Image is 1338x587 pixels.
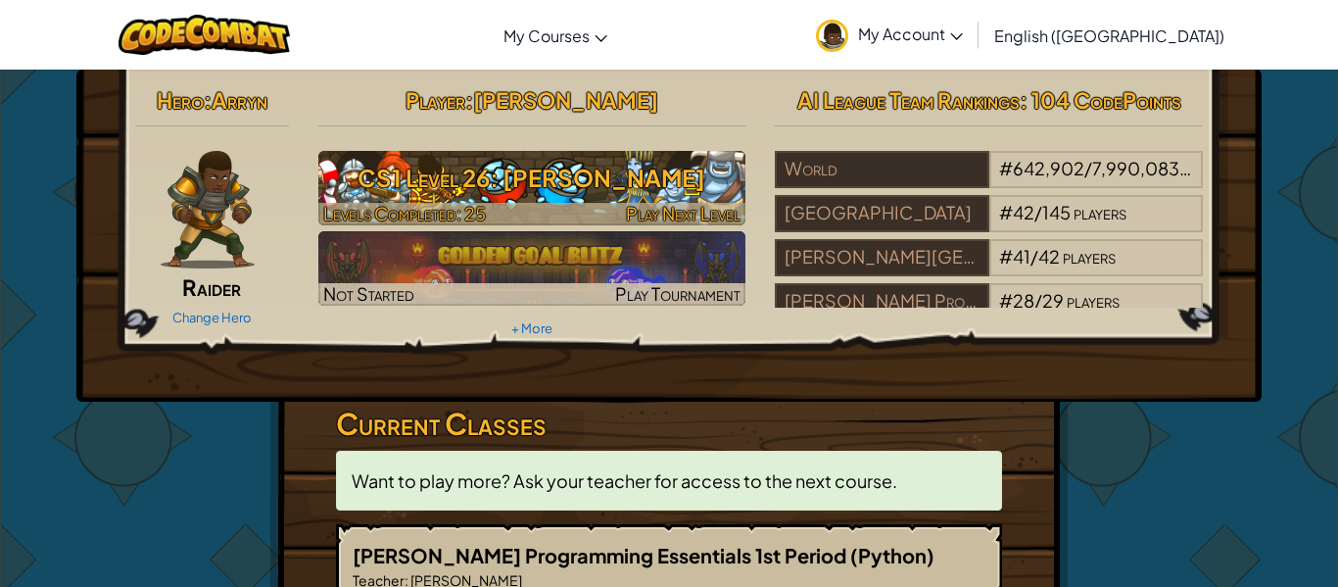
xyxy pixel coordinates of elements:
span: Levels Completed: 25 [323,202,486,224]
a: English ([GEOGRAPHIC_DATA]) [984,9,1234,62]
span: Play Tournament [615,282,741,305]
img: CodeCombat logo [119,15,290,55]
span: [PERSON_NAME] Programming Essentials 1st Period [353,543,850,567]
a: Change Hero [172,310,252,325]
span: My Courses [503,25,590,46]
span: # [999,289,1013,312]
span: Want to play more? Ask your teacher for access to the next course. [352,469,897,492]
h3: Current Classes [336,402,1002,446]
span: : 104 CodePoints [1020,86,1181,114]
a: [GEOGRAPHIC_DATA]#42/145players [775,214,1203,236]
h3: CS1 Level 26: [PERSON_NAME] [318,156,746,200]
div: [PERSON_NAME][GEOGRAPHIC_DATA] [775,239,988,276]
img: Golden Goal [318,231,746,306]
img: CS1 Level 26: Wakka Maul [318,151,746,225]
span: / [1034,289,1042,312]
div: World [775,151,988,188]
a: [PERSON_NAME][GEOGRAPHIC_DATA]#41/42players [775,258,1203,280]
span: English ([GEOGRAPHIC_DATA]) [994,25,1224,46]
span: players [1063,245,1116,268]
span: # [999,201,1013,223]
a: + More [511,320,552,336]
span: # [999,157,1013,179]
span: players [1074,201,1126,223]
span: / [1084,157,1092,179]
span: players [1067,289,1120,312]
span: 29 [1042,289,1064,312]
img: avatar [816,20,848,52]
div: [PERSON_NAME] Programming Essentials 1st Period [775,283,988,320]
img: raider-pose.png [161,151,255,269]
div: [GEOGRAPHIC_DATA] [775,195,988,232]
a: My Account [806,4,973,66]
span: AI League Team Rankings [797,86,1020,114]
a: My Courses [494,9,617,62]
a: World#642,902/7,990,083players [775,170,1203,192]
span: [PERSON_NAME] [473,86,658,114]
span: 145 [1042,201,1071,223]
span: My Account [858,24,963,44]
span: Arryn [212,86,267,114]
span: / [1034,201,1042,223]
span: Play Next Level [626,202,741,224]
span: # [999,245,1013,268]
a: Play Next Level [318,151,746,225]
a: [PERSON_NAME] Programming Essentials 1st Period#28/29players [775,302,1203,324]
span: 42 [1013,201,1034,223]
span: 41 [1013,245,1030,268]
span: : [465,86,473,114]
span: : [204,86,212,114]
span: Not Started [323,282,414,305]
span: (Python) [850,543,934,567]
span: Hero [157,86,204,114]
span: Raider [182,273,241,301]
span: Player [406,86,465,114]
a: Not StartedPlay Tournament [318,231,746,306]
span: 28 [1013,289,1034,312]
span: 42 [1038,245,1060,268]
span: 7,990,083 [1092,157,1191,179]
span: 642,902 [1013,157,1084,179]
span: / [1030,245,1038,268]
